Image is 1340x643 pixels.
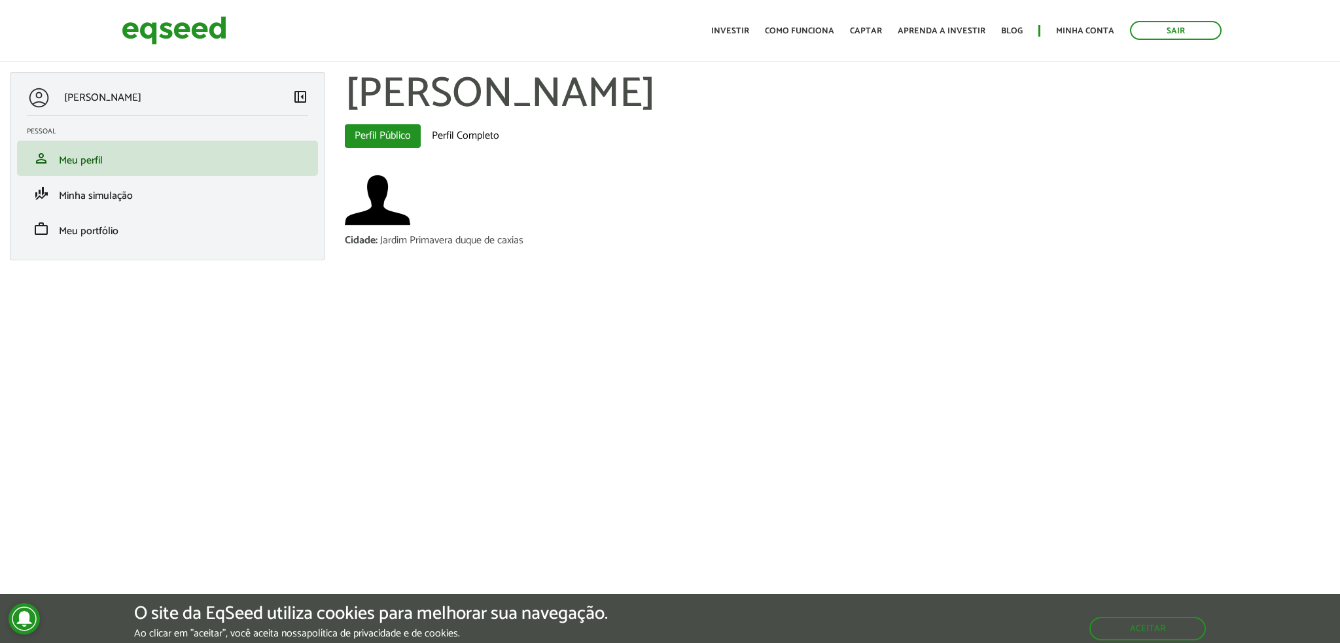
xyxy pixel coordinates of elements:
[27,150,308,166] a: personMeu perfil
[292,89,308,105] span: left_panel_close
[711,27,749,35] a: Investir
[345,167,410,233] img: Foto de Andressa Santos Da Silva
[33,150,49,166] span: person
[17,211,318,247] li: Meu portfólio
[59,222,118,240] span: Meu portfólio
[345,235,380,246] div: Cidade
[17,141,318,176] li: Meu perfil
[64,92,141,104] p: [PERSON_NAME]
[27,128,318,135] h2: Pessoal
[345,124,421,148] a: Perfil Público
[27,221,308,237] a: workMeu portfólio
[376,232,378,249] span: :
[1001,27,1023,35] a: Blog
[850,27,882,35] a: Captar
[1089,617,1206,640] button: Aceitar
[380,235,523,246] div: Jardim Primavera duque de caxias
[765,27,834,35] a: Como funciona
[17,176,318,211] li: Minha simulação
[134,627,608,640] p: Ao clicar em "aceitar", você aceita nossa .
[33,221,49,237] span: work
[898,27,985,35] a: Aprenda a investir
[307,629,458,639] a: política de privacidade e de cookies
[33,186,49,201] span: finance_mode
[345,167,410,233] a: Ver perfil do usuário.
[59,187,133,205] span: Minha simulação
[122,13,226,48] img: EqSeed
[27,186,308,201] a: finance_modeMinha simulação
[422,124,509,148] a: Perfil Completo
[345,72,1330,118] h1: [PERSON_NAME]
[134,604,608,624] h5: O site da EqSeed utiliza cookies para melhorar sua navegação.
[292,89,308,107] a: Colapsar menu
[59,152,103,169] span: Meu perfil
[1130,21,1222,40] a: Sair
[1056,27,1114,35] a: Minha conta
